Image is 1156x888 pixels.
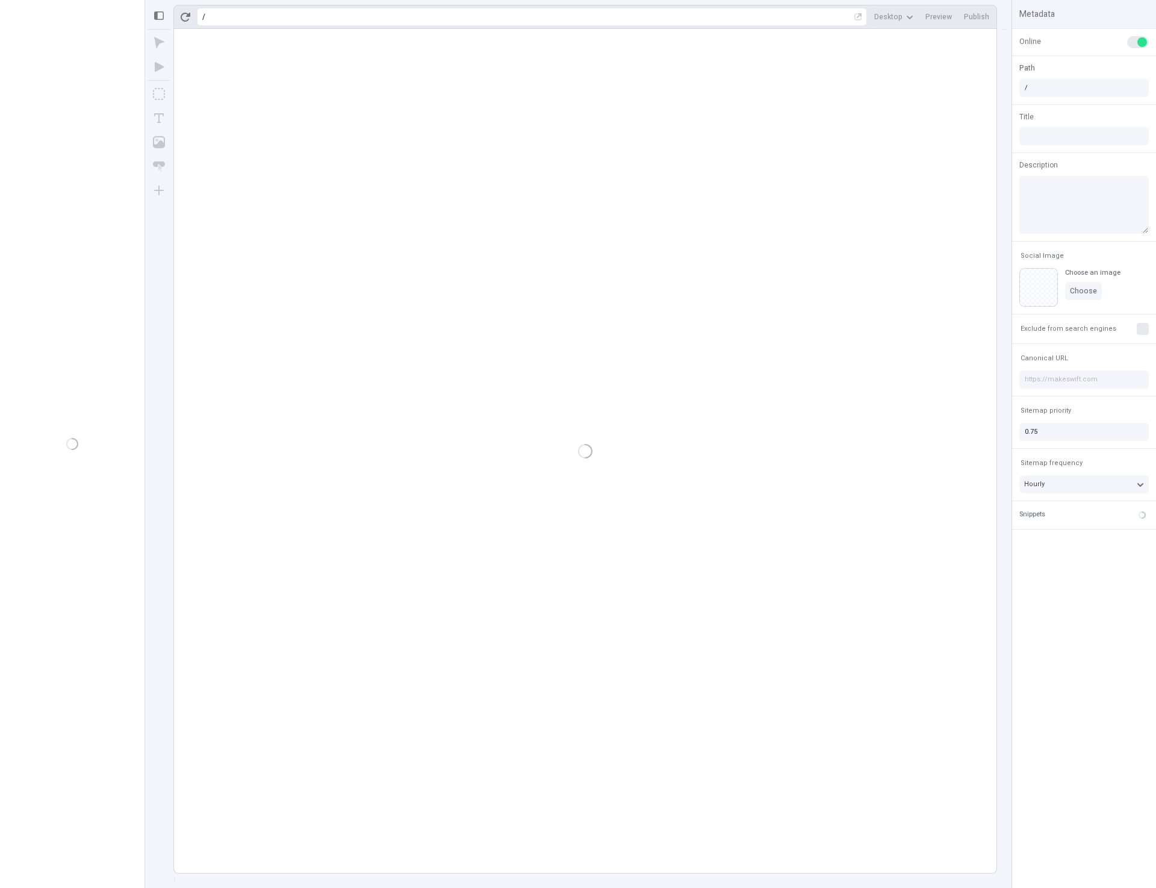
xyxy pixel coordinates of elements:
[1019,475,1149,493] button: Hourly
[148,107,170,129] button: Text
[1019,36,1041,47] span: Online
[1018,351,1071,366] button: Canonical URL
[921,8,957,26] button: Preview
[1065,282,1102,300] button: Choose
[148,155,170,177] button: Button
[1024,479,1045,489] span: Hourly
[1018,404,1074,418] button: Sitemap priority
[1018,456,1085,471] button: Sitemap frequency
[1018,322,1119,336] button: Exclude from search engines
[1021,406,1071,415] span: Sitemap priority
[202,12,205,22] div: /
[1065,268,1120,277] div: Choose an image
[869,8,918,26] button: Desktop
[1021,324,1116,333] span: Exclude from search engines
[1021,354,1068,363] span: Canonical URL
[1021,458,1083,467] span: Sitemap frequency
[148,131,170,153] button: Image
[1019,510,1045,520] div: Snippets
[874,12,903,22] span: Desktop
[1021,251,1064,260] span: Social Image
[1019,371,1149,389] input: https://makeswift.com
[964,12,989,22] span: Publish
[1018,249,1066,263] button: Social Image
[148,83,170,105] button: Box
[959,8,994,26] button: Publish
[1070,286,1097,296] span: Choose
[925,12,952,22] span: Preview
[1019,160,1058,170] span: Description
[1019,111,1034,122] span: Title
[1019,63,1035,73] span: Path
